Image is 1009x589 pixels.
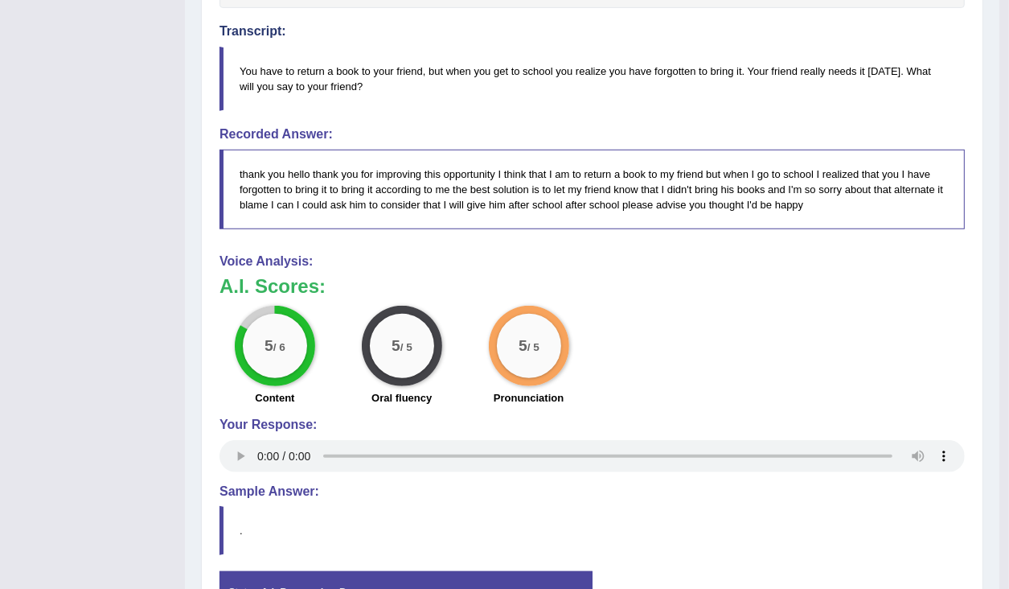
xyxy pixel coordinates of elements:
[219,418,965,432] h4: Your Response:
[371,390,432,406] label: Oral fluency
[219,47,965,111] blockquote: You have to return a book to your friend, but when you get to school you realize you have forgott...
[219,275,326,297] b: A.I. Scores:
[400,341,412,353] small: / 5
[265,337,273,355] big: 5
[273,341,285,353] small: / 6
[392,337,400,355] big: 5
[219,254,965,269] h4: Voice Analysis:
[519,337,527,355] big: 5
[219,150,965,229] blockquote: thank you hello thank you for improving this opportunity I think that I am to return a book to my...
[527,341,539,353] small: / 5
[494,390,564,406] label: Pronunciation
[219,506,965,555] blockquote: .
[255,390,294,406] label: Content
[219,127,965,142] h4: Recorded Answer:
[219,484,965,499] h4: Sample Answer:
